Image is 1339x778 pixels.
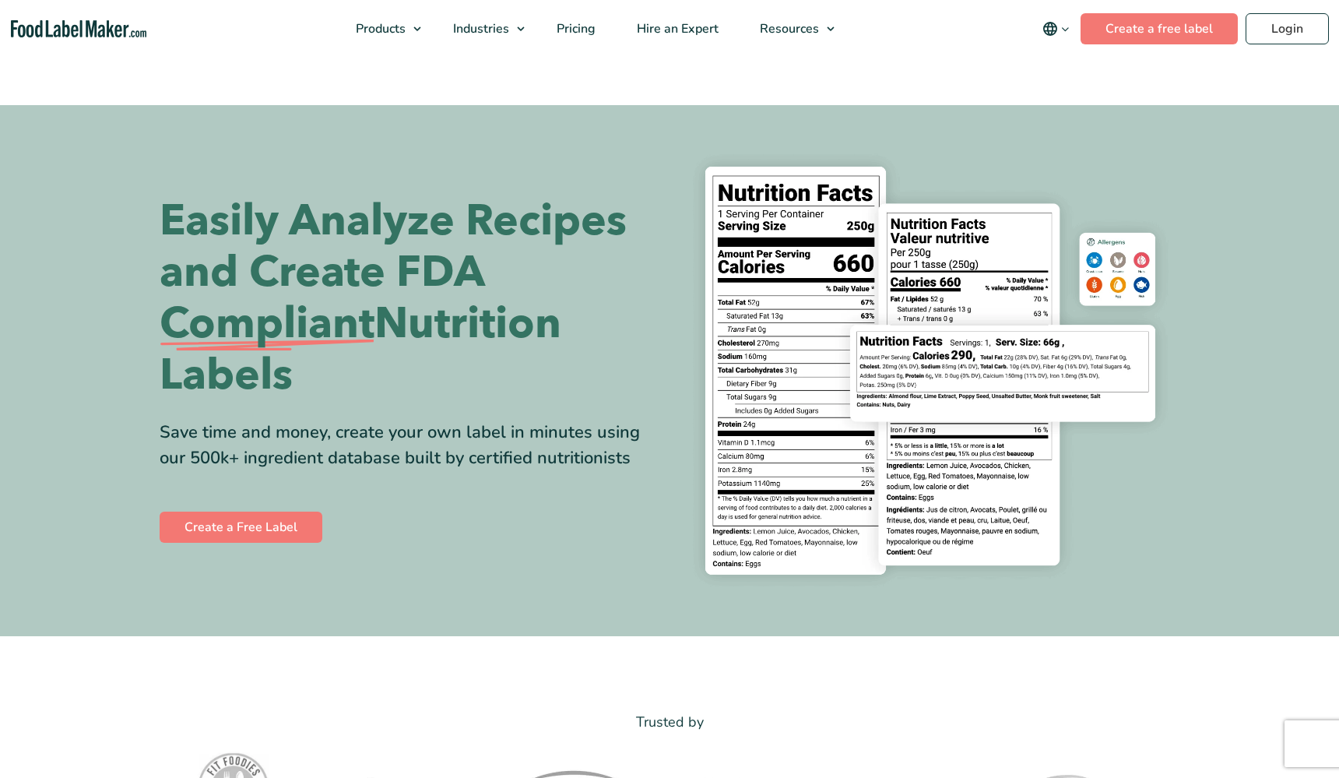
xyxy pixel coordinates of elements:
[160,711,1179,734] p: Trusted by
[160,512,322,543] a: Create a Free Label
[552,20,597,37] span: Pricing
[160,420,658,471] div: Save time and money, create your own label in minutes using our 500k+ ingredient database built b...
[632,20,720,37] span: Hire an Expert
[351,20,407,37] span: Products
[160,298,374,350] span: Compliant
[1246,13,1329,44] a: Login
[448,20,511,37] span: Industries
[755,20,821,37] span: Resources
[1081,13,1238,44] a: Create a free label
[160,195,658,401] h1: Easily Analyze Recipes and Create FDA Nutrition Labels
